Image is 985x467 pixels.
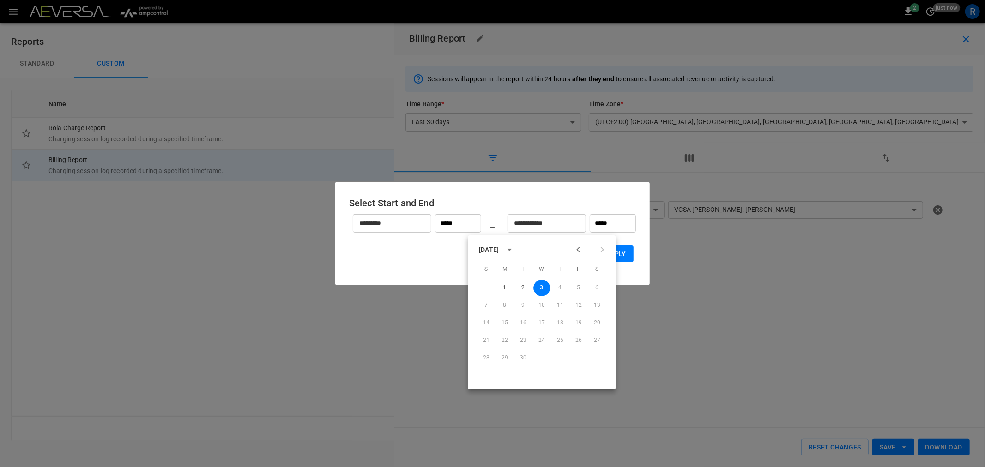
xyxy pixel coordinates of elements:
span: Monday [496,260,513,279]
span: Friday [570,260,587,279]
button: 2 [515,280,532,296]
h6: _ [490,216,495,231]
div: [DATE] [479,245,499,255]
span: Sunday [478,260,495,279]
span: Saturday [589,260,605,279]
button: Apply [598,245,634,263]
button: calendar view is open, switch to year view [502,242,517,257]
span: Wednesday [533,260,550,279]
button: 1 [496,280,513,296]
button: Previous month [570,242,586,257]
span: Thursday [552,260,568,279]
button: 3 [533,280,550,296]
h6: Select Start and End [349,196,636,210]
span: Tuesday [515,260,532,279]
